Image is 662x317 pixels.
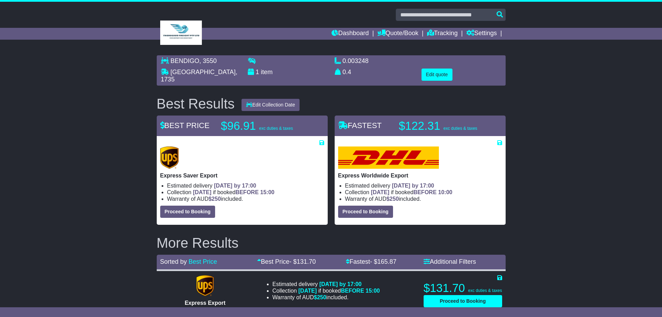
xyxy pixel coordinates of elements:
span: exc duties & taxes [259,126,293,131]
img: DHL: Express Worldwide Export [338,146,439,169]
span: 250 [317,294,326,300]
li: Estimated delivery [272,281,380,287]
span: Express Export [185,300,225,306]
li: Warranty of AUD included. [345,196,502,202]
p: $122.31 [399,119,486,133]
span: item [261,69,273,76]
span: [GEOGRAPHIC_DATA] [171,69,236,76]
span: [DATE] by 17:00 [214,183,256,189]
a: Best Price- $131.70 [257,258,316,265]
img: UPS (new): Express Export [196,275,214,296]
span: if booked [299,288,380,294]
a: Settings [466,28,497,40]
span: exc duties & taxes [443,126,477,131]
p: Express Saver Export [160,172,324,179]
p: Express Worldwide Export [338,172,502,179]
span: BEFORE [414,189,437,195]
div: Best Results [153,96,238,111]
a: Fastest- $165.87 [346,258,397,265]
span: $ [314,294,326,300]
span: Sorted by [160,258,187,265]
span: BEFORE [341,288,364,294]
li: Warranty of AUD included. [272,294,380,301]
span: 131.70 [297,258,316,265]
span: 10:00 [438,189,452,195]
span: 0.4 [343,69,351,76]
span: [DATE] [193,189,211,195]
a: Dashboard [332,28,369,40]
li: Collection [345,189,502,196]
span: exc duties & taxes [468,288,502,293]
span: 250 [212,196,221,202]
span: BENDIGO [171,57,199,64]
span: 165.87 [377,258,397,265]
span: if booked [371,189,452,195]
span: 0.003248 [343,57,369,64]
span: - $ [370,258,397,265]
button: Edit Collection Date [242,99,300,111]
li: Estimated delivery [345,182,502,189]
p: $131.70 [424,281,502,295]
span: BEST PRICE [160,121,210,130]
a: Tracking [427,28,458,40]
span: [DATE] by 17:00 [319,281,362,287]
span: 250 [390,196,399,202]
span: [DATE] [299,288,317,294]
li: Warranty of AUD included. [167,196,324,202]
a: Quote/Book [377,28,418,40]
img: UPS (new): Express Saver Export [160,146,179,169]
span: 15:00 [260,189,275,195]
span: , 1735 [161,69,237,83]
li: Collection [167,189,324,196]
span: $ [386,196,399,202]
p: $96.91 [221,119,308,133]
span: FASTEST [338,121,382,130]
li: Collection [272,287,380,294]
button: Proceed to Booking [160,206,215,218]
span: [DATE] [371,189,389,195]
span: 1 [256,69,259,76]
span: - $ [289,258,316,265]
button: Edit quote [422,69,452,81]
span: $ [209,196,221,202]
span: [DATE] by 17:00 [392,183,434,189]
a: Additional Filters [424,258,476,265]
button: Proceed to Booking [338,206,393,218]
h2: More Results [157,235,506,251]
a: Best Price [189,258,217,265]
span: , 3550 [199,57,217,64]
span: if booked [193,189,274,195]
span: 15:00 [366,288,380,294]
button: Proceed to Booking [424,295,502,307]
li: Estimated delivery [167,182,324,189]
span: BEFORE [236,189,259,195]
